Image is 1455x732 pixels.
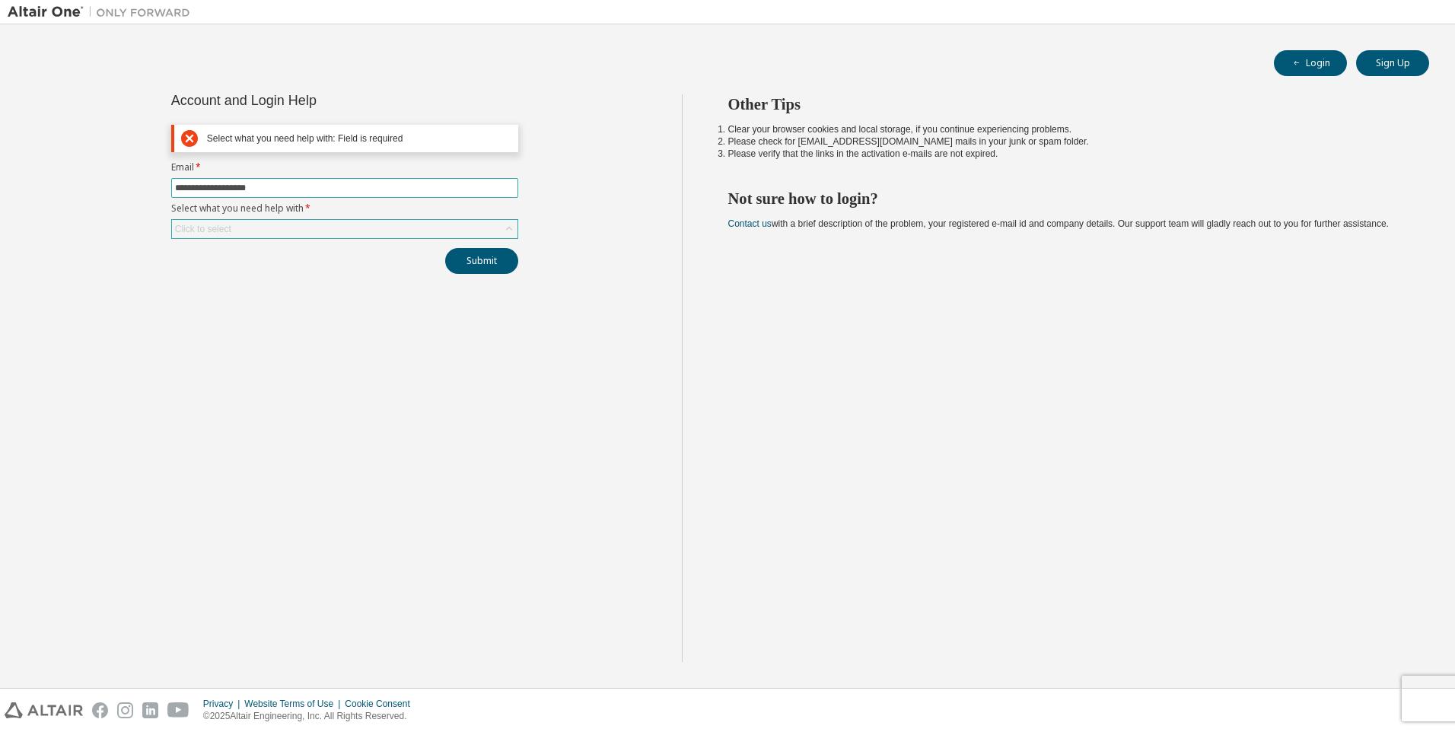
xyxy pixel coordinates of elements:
[167,702,189,718] img: youtube.svg
[728,148,1402,160] li: Please verify that the links in the activation e-mails are not expired.
[728,94,1402,114] h2: Other Tips
[207,133,511,145] div: Select what you need help with: Field is required
[142,702,158,718] img: linkedin.svg
[728,135,1402,148] li: Please check for [EMAIL_ADDRESS][DOMAIN_NAME] mails in your junk or spam folder.
[117,702,133,718] img: instagram.svg
[171,94,449,107] div: Account and Login Help
[1356,50,1429,76] button: Sign Up
[203,698,244,710] div: Privacy
[5,702,83,718] img: altair_logo.svg
[728,218,1389,229] span: with a brief description of the problem, your registered e-mail id and company details. Our suppo...
[92,702,108,718] img: facebook.svg
[728,123,1402,135] li: Clear your browser cookies and local storage, if you continue experiencing problems.
[171,161,518,173] label: Email
[445,248,518,274] button: Submit
[8,5,198,20] img: Altair One
[171,202,518,215] label: Select what you need help with
[728,218,772,229] a: Contact us
[244,698,345,710] div: Website Terms of Use
[172,220,517,238] div: Click to select
[1274,50,1347,76] button: Login
[175,223,231,235] div: Click to select
[728,189,1402,208] h2: Not sure how to login?
[203,710,419,723] p: © 2025 Altair Engineering, Inc. All Rights Reserved.
[345,698,419,710] div: Cookie Consent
